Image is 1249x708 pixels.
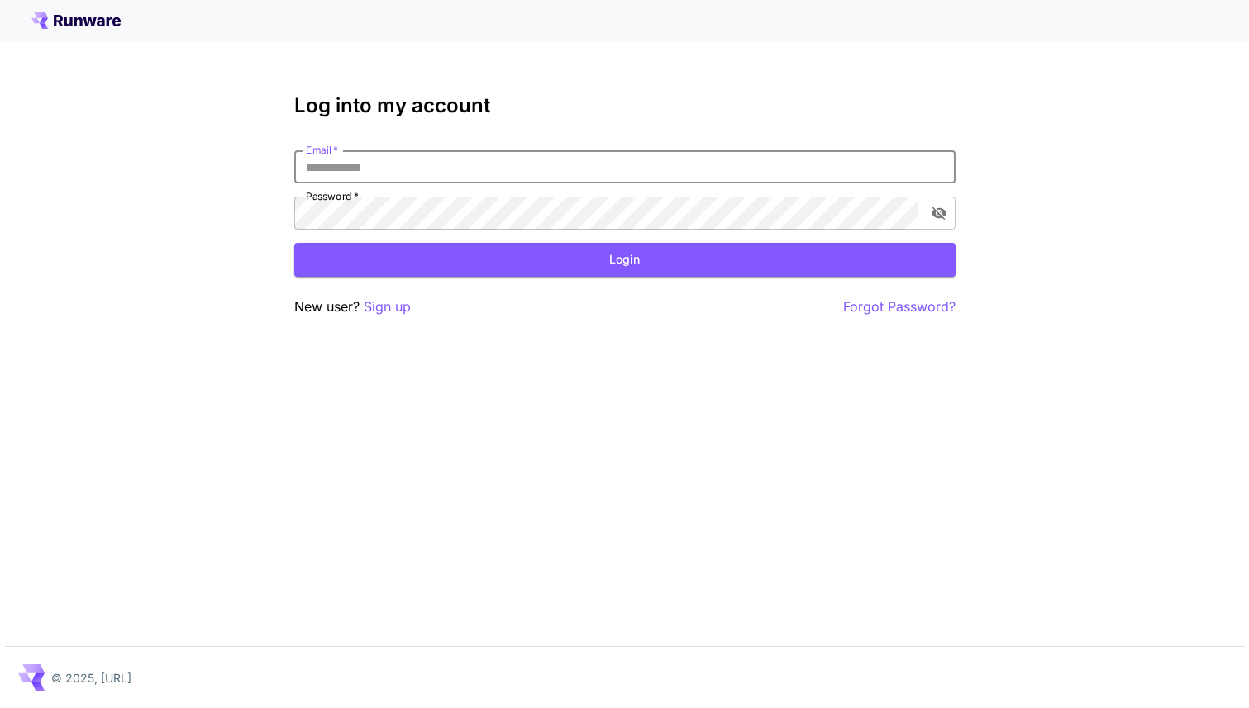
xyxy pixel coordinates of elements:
[364,297,411,317] button: Sign up
[843,297,956,317] button: Forgot Password?
[306,143,338,157] label: Email
[306,189,359,203] label: Password
[294,243,956,277] button: Login
[924,198,954,228] button: toggle password visibility
[294,297,411,317] p: New user?
[51,669,131,687] p: © 2025, [URL]
[294,94,956,117] h3: Log into my account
